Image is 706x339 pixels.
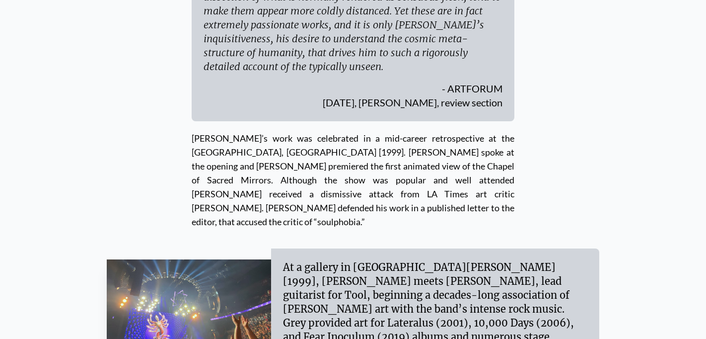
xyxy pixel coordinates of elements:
div: - ARTFORUM [DATE], [PERSON_NAME], review section [204,74,502,109]
div: [PERSON_NAME]’s work was celebrated in a mid-career retrospective at the [GEOGRAPHIC_DATA], [GEOG... [192,121,514,229]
